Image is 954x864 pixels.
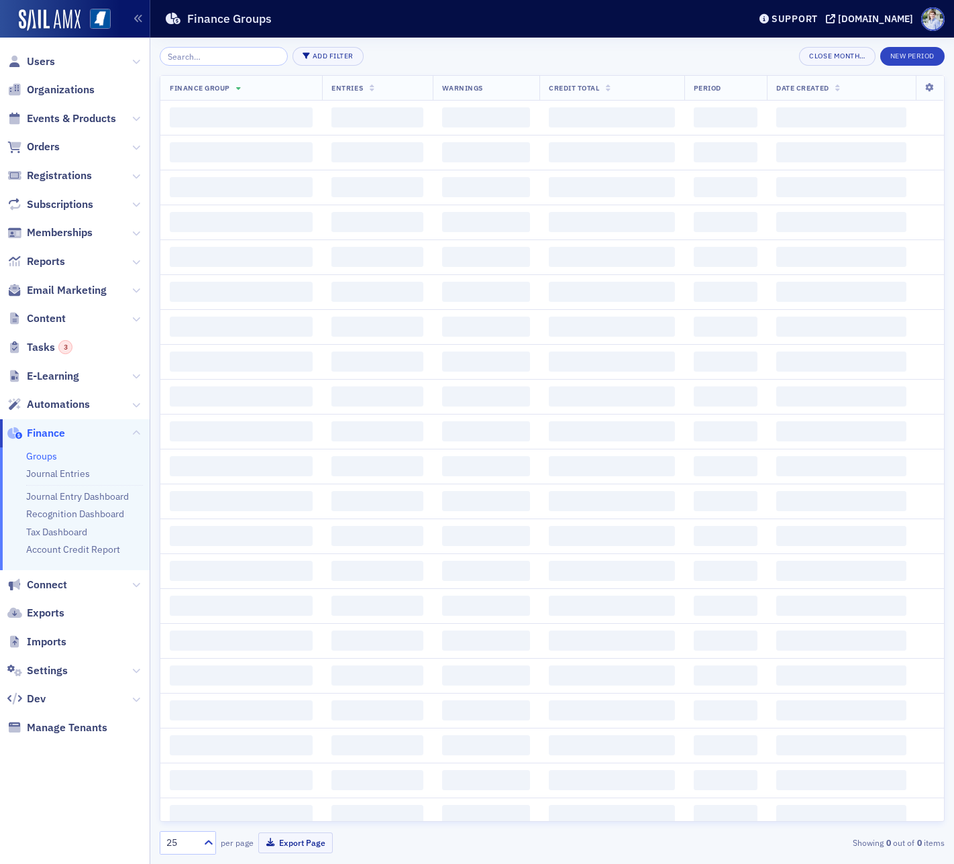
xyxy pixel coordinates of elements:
[26,490,129,502] a: Journal Entry Dashboard
[7,369,79,384] a: E-Learning
[549,735,674,755] span: ‌
[549,421,674,441] span: ‌
[694,770,758,790] span: ‌
[694,526,758,546] span: ‌
[776,805,906,825] span: ‌
[549,805,674,825] span: ‌
[27,168,92,183] span: Registrations
[331,352,423,372] span: ‌
[549,386,674,407] span: ‌
[187,11,272,27] h1: Finance Groups
[549,770,674,790] span: ‌
[549,352,674,372] span: ‌
[7,426,65,441] a: Finance
[776,526,906,546] span: ‌
[27,111,116,126] span: Events & Products
[694,352,758,372] span: ‌
[694,491,758,511] span: ‌
[442,561,531,581] span: ‌
[442,631,531,651] span: ‌
[170,107,313,127] span: ‌
[170,456,313,476] span: ‌
[170,700,313,720] span: ‌
[549,631,674,651] span: ‌
[442,282,531,302] span: ‌
[7,225,93,240] a: Memberships
[442,107,531,127] span: ‌
[694,561,758,581] span: ‌
[170,317,313,337] span: ‌
[694,456,758,476] span: ‌
[166,836,196,850] div: 25
[442,456,531,476] span: ‌
[838,13,913,25] div: [DOMAIN_NAME]
[170,596,313,616] span: ‌
[331,282,423,302] span: ‌
[331,421,423,441] span: ‌
[7,578,67,592] a: Connect
[694,735,758,755] span: ‌
[170,212,313,232] span: ‌
[776,142,906,162] span: ‌
[694,212,758,232] span: ‌
[776,107,906,127] span: ‌
[776,491,906,511] span: ‌
[884,836,893,849] strong: 0
[692,836,945,849] div: Showing out of items
[776,177,906,197] span: ‌
[549,247,674,267] span: ‌
[221,836,254,849] label: per page
[331,561,423,581] span: ‌
[7,397,90,412] a: Automations
[170,83,230,93] span: Finance Group
[694,386,758,407] span: ‌
[442,247,531,267] span: ‌
[549,142,674,162] span: ‌
[27,54,55,69] span: Users
[442,177,531,197] span: ‌
[442,700,531,720] span: ‌
[772,13,818,25] div: Support
[331,491,423,511] span: ‌
[27,225,93,240] span: Memberships
[776,282,906,302] span: ‌
[170,665,313,686] span: ‌
[170,282,313,302] span: ‌
[549,491,674,511] span: ‌
[776,665,906,686] span: ‌
[799,47,875,66] button: Close Month…
[27,140,60,154] span: Orders
[58,340,72,354] div: 3
[170,561,313,581] span: ‌
[331,700,423,720] span: ‌
[7,197,93,212] a: Subscriptions
[549,212,674,232] span: ‌
[694,142,758,162] span: ‌
[776,421,906,441] span: ‌
[170,386,313,407] span: ‌
[90,9,111,30] img: SailAMX
[170,526,313,546] span: ‌
[694,247,758,267] span: ‌
[7,83,95,97] a: Organizations
[776,352,906,372] span: ‌
[331,247,423,267] span: ‌
[549,456,674,476] span: ‌
[170,770,313,790] span: ‌
[7,663,68,678] a: Settings
[7,283,107,298] a: Email Marketing
[776,386,906,407] span: ‌
[694,83,721,93] span: Period
[776,735,906,755] span: ‌
[27,397,90,412] span: Automations
[170,421,313,441] span: ‌
[776,83,829,93] span: Date Created
[549,596,674,616] span: ‌
[19,9,81,31] a: SailAMX
[7,254,65,269] a: Reports
[549,282,674,302] span: ‌
[26,543,120,555] a: Account Credit Report
[170,735,313,755] span: ‌
[442,142,531,162] span: ‌
[694,596,758,616] span: ‌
